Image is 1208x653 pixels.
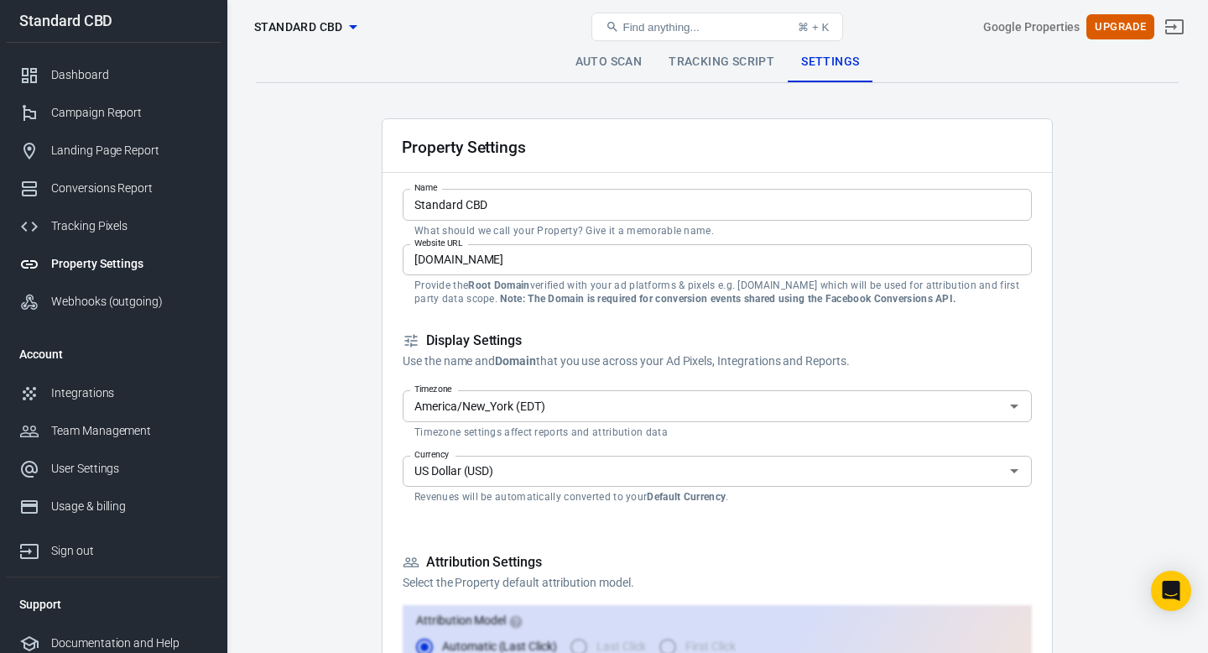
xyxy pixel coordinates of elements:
[414,426,1020,439] p: Timezone settings affect reports and attribution data
[622,21,699,34] span: Find anything...
[6,132,221,170] a: Landing Page Report
[414,279,1020,306] p: Provide the verified with your ad platforms & pixels e.g. [DOMAIN_NAME] which will be used for at...
[6,94,221,132] a: Campaign Report
[798,21,829,34] div: ⌘ + K
[6,488,221,525] a: Usage & billing
[655,42,788,82] a: Tracking Script
[51,635,207,652] div: Documentation and Help
[6,374,221,412] a: Integrations
[51,217,207,235] div: Tracking Pixels
[51,255,207,273] div: Property Settings
[51,422,207,440] div: Team Management
[254,17,343,38] span: Standard CBD
[468,279,529,291] strong: Root Domain
[414,383,452,395] label: Timezone
[6,245,221,283] a: Property Settings
[1086,14,1154,40] button: Upgrade
[562,42,656,82] a: Auto Scan
[51,142,207,159] div: Landing Page Report
[414,490,1020,504] p: Revenues will be automatically converted to your .
[6,334,221,374] li: Account
[6,207,221,245] a: Tracking Pixels
[6,525,221,570] a: Sign out
[403,554,1032,572] h5: Attribution Settings
[6,450,221,488] a: User Settings
[51,384,207,402] div: Integrations
[51,498,207,515] div: Usage & billing
[414,181,438,194] label: Name
[247,12,363,43] button: Standard CBD
[403,189,1032,220] input: Your Website Name
[403,574,1032,592] p: Select the Property default attribution model.
[51,542,207,560] div: Sign out
[6,56,221,94] a: Dashboard
[414,237,463,249] label: Website URL
[403,332,1032,350] h5: Display Settings
[6,584,221,624] li: Support
[402,138,526,156] h2: Property Settings
[403,353,1032,370] p: Use the name and that you use across your Ad Pixels, Integrations and Reports.
[6,13,221,29] div: Standard CBD
[1154,7,1195,47] a: Sign out
[1151,571,1191,611] div: Open Intercom Messenger
[403,244,1032,275] input: example.com
[408,461,999,482] input: USD
[6,412,221,450] a: Team Management
[408,395,999,416] input: UTC
[6,283,221,321] a: Webhooks (outgoing)
[647,491,726,503] strong: Default Currency
[414,448,450,461] label: Currency
[51,293,207,311] div: Webhooks (outgoing)
[788,42,872,82] a: Settings
[1002,459,1026,483] button: Open
[1002,394,1026,418] button: Open
[495,354,536,368] strong: Domain
[51,180,207,197] div: Conversions Report
[6,170,221,207] a: Conversions Report
[51,66,207,84] div: Dashboard
[51,104,207,122] div: Campaign Report
[983,18,1080,36] div: Account id: sA5kXkGz
[51,460,207,478] div: User Settings
[591,13,843,41] button: Find anything...⌘ + K
[414,224,1020,238] p: What should we call your Property? Give it a memorable name.
[500,293,955,305] strong: Note: The Domain is required for conversion events shared using the Facebook Conversions API.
